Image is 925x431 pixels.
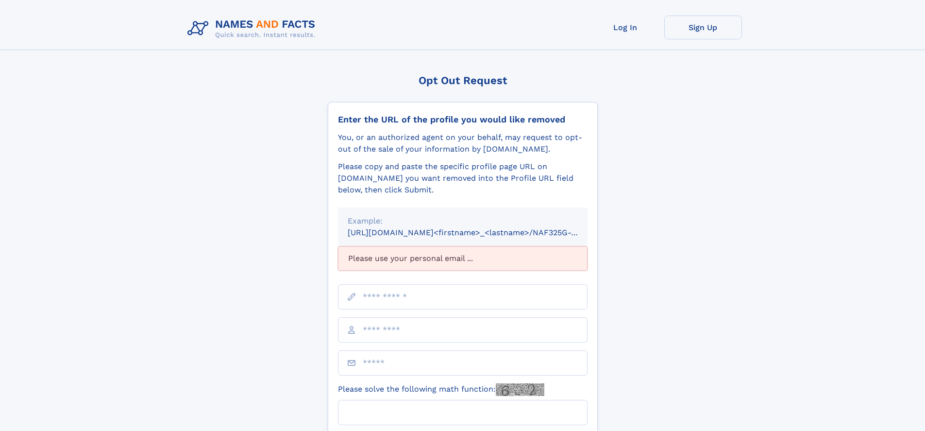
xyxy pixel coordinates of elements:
div: Opt Out Request [328,74,598,86]
a: Log In [587,16,664,39]
small: [URL][DOMAIN_NAME]<firstname>_<lastname>/NAF325G-xxxxxxxx [348,228,606,237]
div: Example: [348,215,578,227]
div: You, or an authorized agent on your behalf, may request to opt-out of the sale of your informatio... [338,132,588,155]
div: Enter the URL of the profile you would like removed [338,114,588,125]
div: Please copy and paste the specific profile page URL on [DOMAIN_NAME] you want removed into the Pr... [338,161,588,196]
a: Sign Up [664,16,742,39]
img: Logo Names and Facts [184,16,323,42]
div: Please use your personal email ... [338,246,588,271]
label: Please solve the following math function: [338,383,544,396]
